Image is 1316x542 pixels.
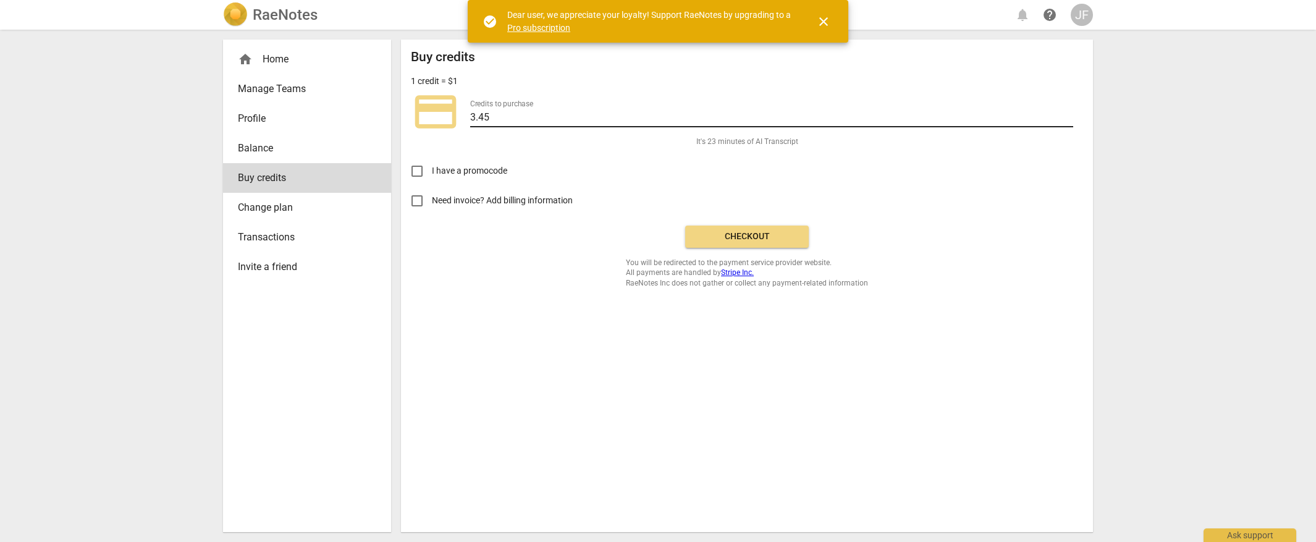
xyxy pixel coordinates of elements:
button: Close [809,7,838,36]
img: Logo [223,2,248,27]
span: check_circle [483,14,497,29]
span: You will be redirected to the payment service provider website. All payments are handled by RaeNo... [626,258,868,289]
div: Home [223,44,391,74]
a: Change plan [223,193,391,222]
span: home [238,52,253,67]
div: Dear user, we appreciate your loyalty! Support RaeNotes by upgrading to a [507,9,794,34]
a: Profile [223,104,391,133]
span: Checkout [695,231,799,243]
a: Transactions [223,222,391,252]
button: Checkout [685,226,809,248]
span: Invite a friend [238,260,366,274]
span: credit_card [411,87,460,137]
span: Need invoice? Add billing information [432,194,575,207]
span: Balance [238,141,366,156]
div: Home [238,52,366,67]
h2: Buy credits [411,49,475,65]
span: Buy credits [238,171,366,185]
span: Change plan [238,200,366,215]
span: Profile [238,111,366,126]
a: Buy credits [223,163,391,193]
span: help [1042,7,1057,22]
a: Stripe Inc. [721,268,754,277]
span: I have a promocode [432,164,507,177]
h2: RaeNotes [253,6,318,23]
span: Manage Teams [238,82,366,96]
a: LogoRaeNotes [223,2,318,27]
p: 1 credit = $1 [411,75,458,88]
div: Ask support [1204,528,1296,542]
label: Credits to purchase [470,100,533,108]
a: Pro subscription [507,23,570,33]
span: Transactions [238,230,366,245]
button: JF [1071,4,1093,26]
span: close [816,14,831,29]
a: Manage Teams [223,74,391,104]
a: Balance [223,133,391,163]
span: It's 23 minutes of AI Transcript [696,137,798,147]
a: Invite a friend [223,252,391,282]
a: Help [1039,4,1061,26]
